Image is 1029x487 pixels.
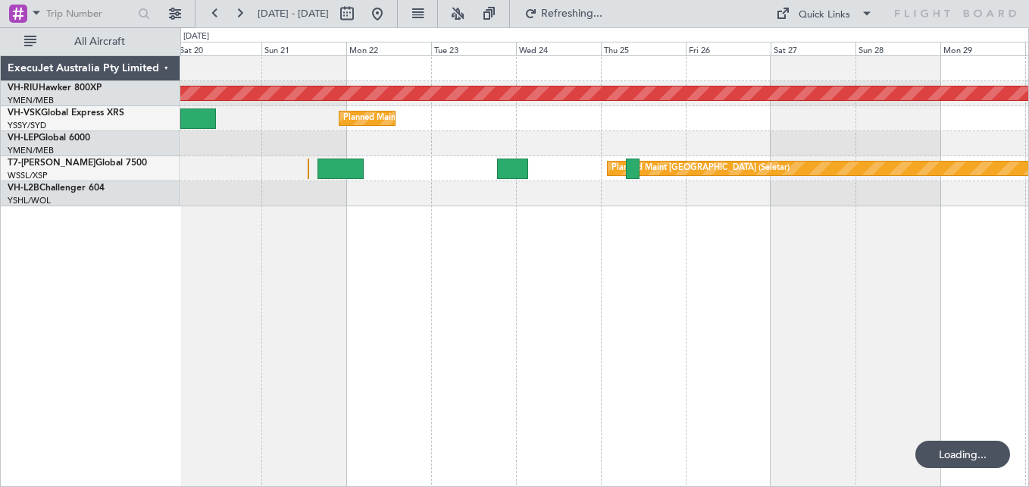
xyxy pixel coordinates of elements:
[8,159,95,168] span: T7-[PERSON_NAME]
[46,2,133,25] input: Trip Number
[601,42,686,55] div: Thu 25
[346,42,431,55] div: Mon 22
[8,83,39,93] span: VH-RIU
[8,134,90,143] a: VH-LEPGlobal 6000
[343,107,519,130] div: Planned Maint Sydney ([PERSON_NAME] Intl)
[177,42,261,55] div: Sat 20
[8,95,54,106] a: YMEN/MEB
[915,441,1010,468] div: Loading...
[258,7,329,20] span: [DATE] - [DATE]
[771,42,855,55] div: Sat 27
[8,108,124,118] a: VH-VSKGlobal Express XRS
[768,2,880,26] button: Quick Links
[261,42,346,55] div: Sun 21
[611,157,790,180] div: Planned Maint [GEOGRAPHIC_DATA] (Seletar)
[940,42,1025,55] div: Mon 29
[8,184,105,193] a: VH-L2BChallenger 604
[8,108,41,118] span: VH-VSK
[8,134,39,143] span: VH-LEP
[39,36,160,47] span: All Aircraft
[8,83,102,93] a: VH-RIUHawker 800XP
[799,8,850,23] div: Quick Links
[516,42,601,55] div: Wed 24
[686,42,771,55] div: Fri 26
[8,145,54,156] a: YMEN/MEB
[540,8,604,19] span: Refreshing...
[17,30,164,54] button: All Aircraft
[855,42,940,55] div: Sun 28
[8,184,39,193] span: VH-L2B
[8,120,46,131] a: YSSY/SYD
[518,2,608,26] button: Refreshing...
[8,170,48,181] a: WSSL/XSP
[183,30,209,43] div: [DATE]
[8,159,147,168] a: T7-[PERSON_NAME]Global 7500
[8,195,51,206] a: YSHL/WOL
[431,42,516,55] div: Tue 23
